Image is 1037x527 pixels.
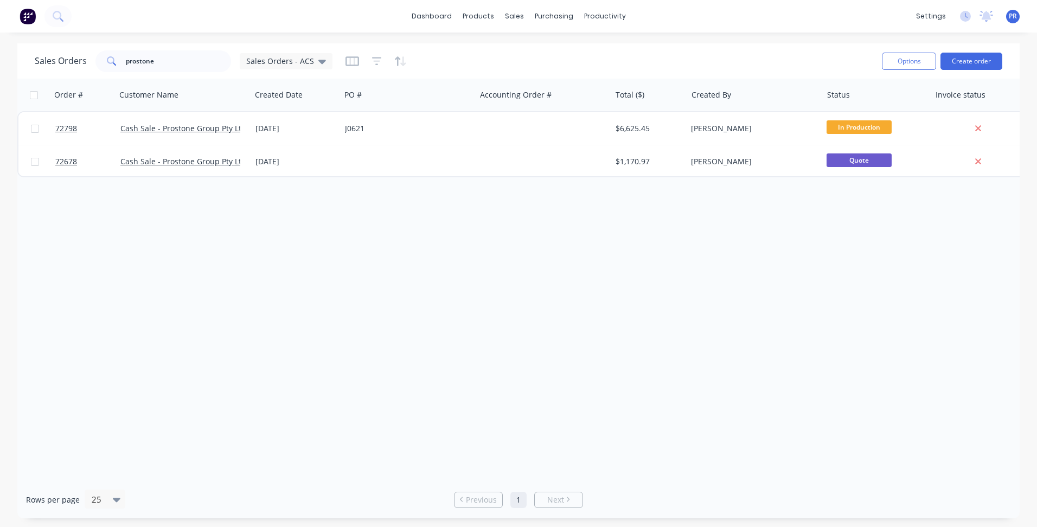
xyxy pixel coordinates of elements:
[529,8,579,24] div: purchasing
[20,8,36,24] img: Factory
[455,494,502,505] a: Previous page
[827,153,892,167] span: Quote
[120,156,246,166] a: Cash Sale - Prostone Group Pty Ltd
[1009,11,1017,21] span: PR
[55,156,77,167] span: 72678
[940,53,1002,70] button: Create order
[255,89,303,100] div: Created Date
[579,8,631,24] div: productivity
[457,8,500,24] div: products
[255,156,336,167] div: [DATE]
[936,89,985,100] div: Invoice status
[691,123,811,134] div: [PERSON_NAME]
[126,50,232,72] input: Search...
[119,89,178,100] div: Customer Name
[827,120,892,134] span: In Production
[827,89,850,100] div: Status
[691,156,811,167] div: [PERSON_NAME]
[510,492,527,508] a: Page 1 is your current page
[450,492,587,508] ul: Pagination
[692,89,731,100] div: Created By
[882,53,936,70] button: Options
[406,8,457,24] a: dashboard
[616,89,644,100] div: Total ($)
[616,156,679,167] div: $1,170.97
[345,123,465,134] div: J0621
[535,494,582,505] a: Next page
[344,89,362,100] div: PO #
[480,89,552,100] div: Accounting Order #
[120,123,246,133] a: Cash Sale - Prostone Group Pty Ltd
[26,494,80,505] span: Rows per page
[246,55,314,67] span: Sales Orders - ACS
[55,112,120,145] a: 72798
[500,8,529,24] div: sales
[55,145,120,178] a: 72678
[616,123,679,134] div: $6,625.45
[35,56,87,66] h1: Sales Orders
[55,123,77,134] span: 72798
[466,494,497,505] span: Previous
[54,89,83,100] div: Order #
[911,8,951,24] div: settings
[547,494,564,505] span: Next
[255,123,336,134] div: [DATE]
